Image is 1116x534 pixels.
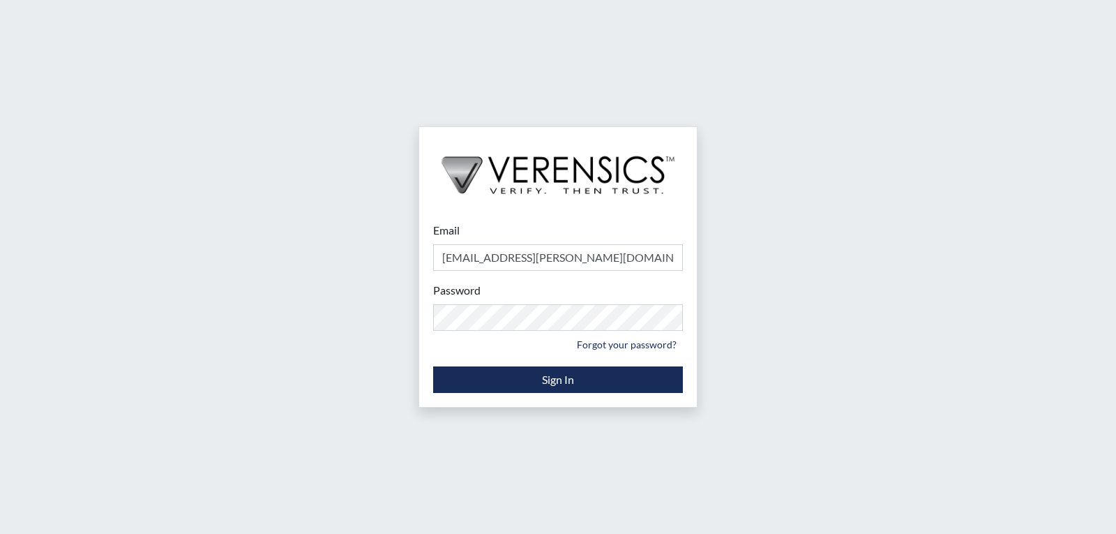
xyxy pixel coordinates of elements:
label: Password [433,282,481,299]
img: logo-wide-black.2aad4157.png [419,127,697,208]
input: Email [433,244,683,271]
a: Forgot your password? [571,334,683,355]
button: Sign In [433,366,683,393]
label: Email [433,222,460,239]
